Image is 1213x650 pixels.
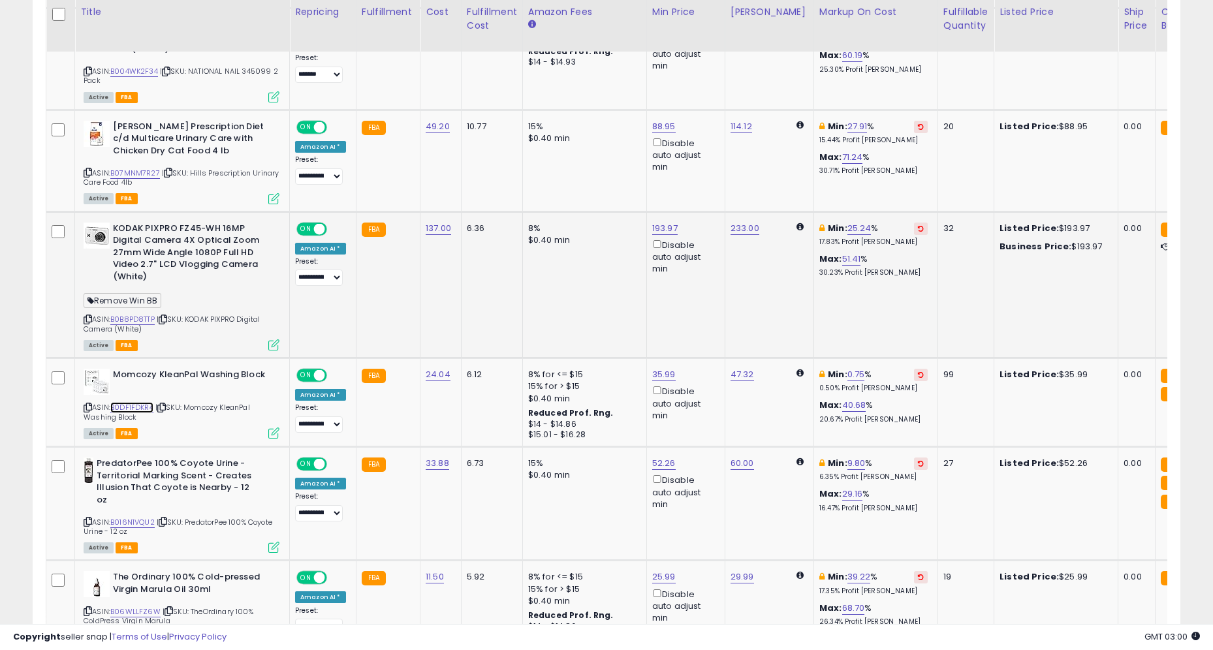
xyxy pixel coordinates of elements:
[295,606,346,636] div: Preset:
[295,492,346,521] div: Preset:
[295,478,346,489] div: Amazon AI *
[652,368,676,381] a: 35.99
[819,253,928,277] div: %
[731,368,754,381] a: 47.32
[84,457,279,551] div: ASIN:
[819,602,842,614] b: Max:
[84,340,114,351] span: All listings currently available for purchase on Amazon
[362,369,386,383] small: FBA
[84,293,161,308] span: Remove Win BB
[426,368,450,381] a: 24.04
[819,369,928,393] div: %
[1161,476,1185,490] small: FBA
[84,428,114,439] span: All listings currently available for purchase on Amazon
[819,587,928,596] p: 17.35% Profit [PERSON_NAME]
[110,402,153,413] a: B0DF1FDKR4
[819,166,928,176] p: 30.71% Profit [PERSON_NAME]
[528,571,637,583] div: 8% for <= $15
[819,384,928,393] p: 0.50% Profit [PERSON_NAME]
[842,49,863,62] a: 60.19
[943,571,984,583] div: 19
[652,136,715,174] div: Disable auto adjust min
[426,222,451,235] a: 137.00
[1124,5,1150,33] div: Ship Price
[84,606,253,626] span: | SKU: TheOrdinary 100% ColdPress Virgin Marula
[819,151,842,163] b: Max:
[113,223,272,286] b: KODAK PIXPRO FZ45-WH 16MP Digital Camera 4X Optical Zoom 27mm Wide Angle 1080P Full HD Video 2.7"...
[84,66,278,85] span: | SKU: NATIONAL NAIL 345099 2 Pack
[426,120,450,133] a: 49.20
[652,222,678,235] a: 193.97
[116,428,138,439] span: FBA
[298,370,314,381] span: ON
[13,631,227,643] div: seller snap | |
[652,587,715,625] div: Disable auto adjust min
[84,457,93,484] img: 31XUkenT9HL._SL40_.jpg
[819,65,928,74] p: 25.30% Profit [PERSON_NAME]
[1000,368,1059,380] b: Listed Price:
[298,121,314,132] span: ON
[169,630,227,643] a: Privacy Policy
[298,459,314,470] span: ON
[1161,495,1185,509] small: FBA
[362,457,386,472] small: FBA
[84,168,279,187] span: | SKU: Hills Prescription Urinary Care Food 4lb
[110,168,160,179] a: B07MNM7R27
[84,19,279,101] div: ASIN:
[842,399,866,412] a: 40.68
[652,457,676,470] a: 52.26
[528,132,637,144] div: $0.40 min
[1161,571,1185,585] small: FBA
[84,402,250,422] span: | SKU: Momcozy KleanPal Washing Block
[819,49,842,61] b: Max:
[325,223,346,234] span: OFF
[528,610,614,621] b: Reduced Prof. Rng.
[828,570,847,583] b: Min:
[295,389,346,401] div: Amazon AI *
[110,314,155,325] a: B0B8PD8TTP
[652,384,715,422] div: Disable auto adjust min
[819,571,928,595] div: %
[295,403,346,433] div: Preset:
[84,193,114,204] span: All listings currently available for purchase on Amazon
[84,223,110,249] img: 31olQ4o9OQL._SL40_.jpg
[295,5,351,19] div: Repricing
[1161,387,1185,401] small: FBA
[1000,223,1108,234] div: $193.97
[84,314,260,333] span: | SKU: KODAK PIXPRO Digital Camera (White)
[842,253,861,266] a: 51.41
[842,602,865,615] a: 68.70
[528,19,536,31] small: Amazon Fees.
[819,472,928,482] p: 6.35% Profit [PERSON_NAME]
[828,368,847,380] b: Min:
[528,419,637,430] div: $14 - $14.86
[731,570,754,583] a: 29.99
[943,121,984,132] div: 20
[362,223,386,237] small: FBA
[1124,457,1145,469] div: 0.00
[325,121,346,132] span: OFF
[943,5,988,33] div: Fulfillable Quantity
[652,34,715,72] div: Disable auto adjust min
[819,122,825,131] i: This overrides the store level min markup for this listing
[819,253,842,265] b: Max:
[842,151,863,164] a: 71.24
[1124,223,1145,234] div: 0.00
[295,257,346,286] div: Preset:
[652,570,676,583] a: 25.99
[828,457,847,469] b: Min:
[528,380,637,392] div: 15% for > $15
[528,457,637,469] div: 15%
[528,583,637,595] div: 15% for > $15
[362,571,386,585] small: FBA
[84,121,110,147] img: 41FqqBG8wpL._SL40_.jpg
[819,399,842,411] b: Max:
[116,340,138,351] span: FBA
[80,5,284,19] div: Title
[295,141,346,153] div: Amazon AI *
[84,121,279,203] div: ASIN:
[298,572,314,583] span: ON
[362,121,386,135] small: FBA
[819,136,928,145] p: 15.44% Profit [PERSON_NAME]
[819,5,932,19] div: Markup on Cost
